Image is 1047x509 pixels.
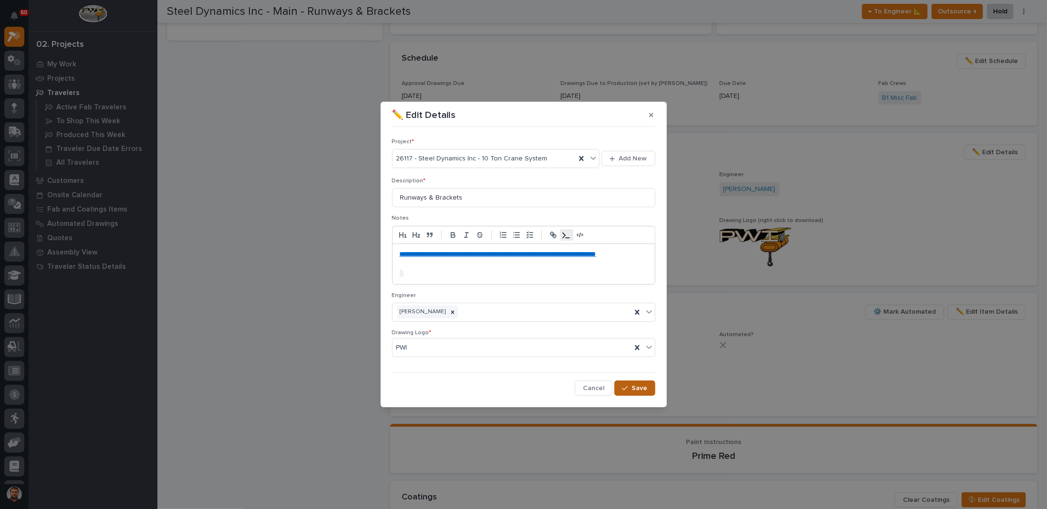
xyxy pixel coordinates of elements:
span: Project [392,139,415,145]
span: Notes [392,215,409,221]
p: ✏️ Edit Details [392,109,456,121]
span: Description [392,178,426,184]
span: Add New [619,154,647,163]
span: Save [632,384,648,392]
button: Cancel [575,381,612,396]
button: Add New [601,151,655,166]
div: [PERSON_NAME] [397,306,447,318]
span: PWI [396,343,407,353]
button: Save [614,381,655,396]
span: Engineer [392,293,416,298]
span: Cancel [583,384,604,392]
span: Drawing Logo [392,330,432,336]
span: 26117 - Steel Dynamics Inc - 10 Ton Crane System [396,154,548,164]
